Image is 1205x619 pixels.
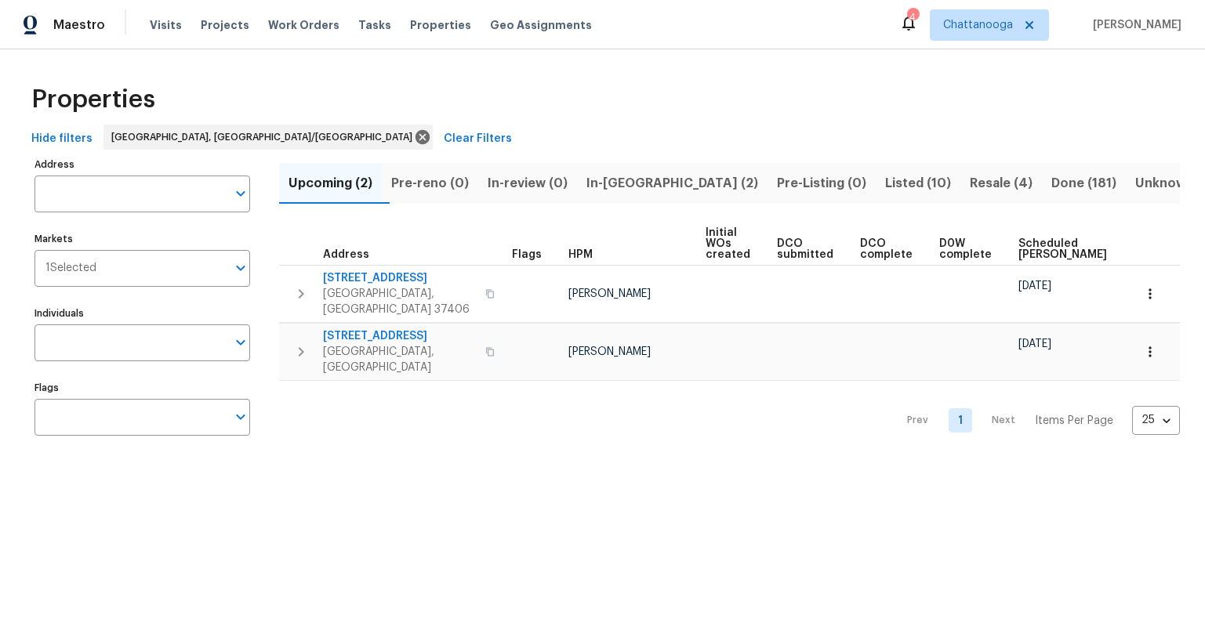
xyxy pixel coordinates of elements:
label: Flags [34,383,250,393]
span: [GEOGRAPHIC_DATA], [GEOGRAPHIC_DATA]/[GEOGRAPHIC_DATA] [111,129,419,145]
span: Properties [410,17,471,33]
span: Resale (4) [970,172,1033,194]
span: Initial WOs created [706,227,750,260]
p: Items Per Page [1035,413,1113,429]
span: Pre-reno (0) [391,172,469,194]
span: DCO submitted [777,238,833,260]
span: HPM [568,249,593,260]
button: Open [230,257,252,279]
div: 25 [1132,400,1180,440]
span: Listed (10) [885,172,951,194]
span: Chattanooga [943,17,1013,33]
span: [GEOGRAPHIC_DATA], [GEOGRAPHIC_DATA] [323,344,476,375]
span: Pre-Listing (0) [777,172,866,194]
span: [PERSON_NAME] [1087,17,1181,33]
a: Goto page 1 [949,408,972,433]
button: Open [230,331,252,353]
span: [DATE] [1018,338,1051,349]
span: Scheduled [PERSON_NAME] [1018,238,1107,260]
span: Tasks [358,20,391,31]
label: Address [34,160,250,169]
span: Done (181) [1051,172,1116,194]
span: In-review (0) [488,172,568,194]
span: [DATE] [1018,281,1051,291]
span: Flags [512,249,542,260]
span: [STREET_ADDRESS] [323,270,476,286]
span: Upcoming (2) [289,172,372,194]
span: Properties [31,92,155,107]
span: [PERSON_NAME] [568,346,651,357]
button: Open [230,406,252,428]
span: D0W complete [939,238,992,260]
span: [GEOGRAPHIC_DATA], [GEOGRAPHIC_DATA] 37406 [323,286,476,317]
div: 4 [907,9,918,25]
span: [PERSON_NAME] [568,288,651,299]
nav: Pagination Navigation [892,390,1180,451]
span: [STREET_ADDRESS] [323,328,476,344]
span: Visits [150,17,182,33]
button: Clear Filters [437,125,518,154]
label: Markets [34,234,250,244]
span: 1 Selected [45,262,96,275]
span: Address [323,249,369,260]
span: Projects [201,17,249,33]
label: Individuals [34,309,250,318]
span: Clear Filters [444,129,512,149]
button: Hide filters [25,125,99,154]
button: Open [230,183,252,205]
span: Maestro [53,17,105,33]
span: Hide filters [31,129,93,149]
span: Work Orders [268,17,339,33]
span: Geo Assignments [490,17,592,33]
div: [GEOGRAPHIC_DATA], [GEOGRAPHIC_DATA]/[GEOGRAPHIC_DATA] [103,125,433,150]
span: In-[GEOGRAPHIC_DATA] (2) [586,172,758,194]
span: DCO complete [860,238,913,260]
